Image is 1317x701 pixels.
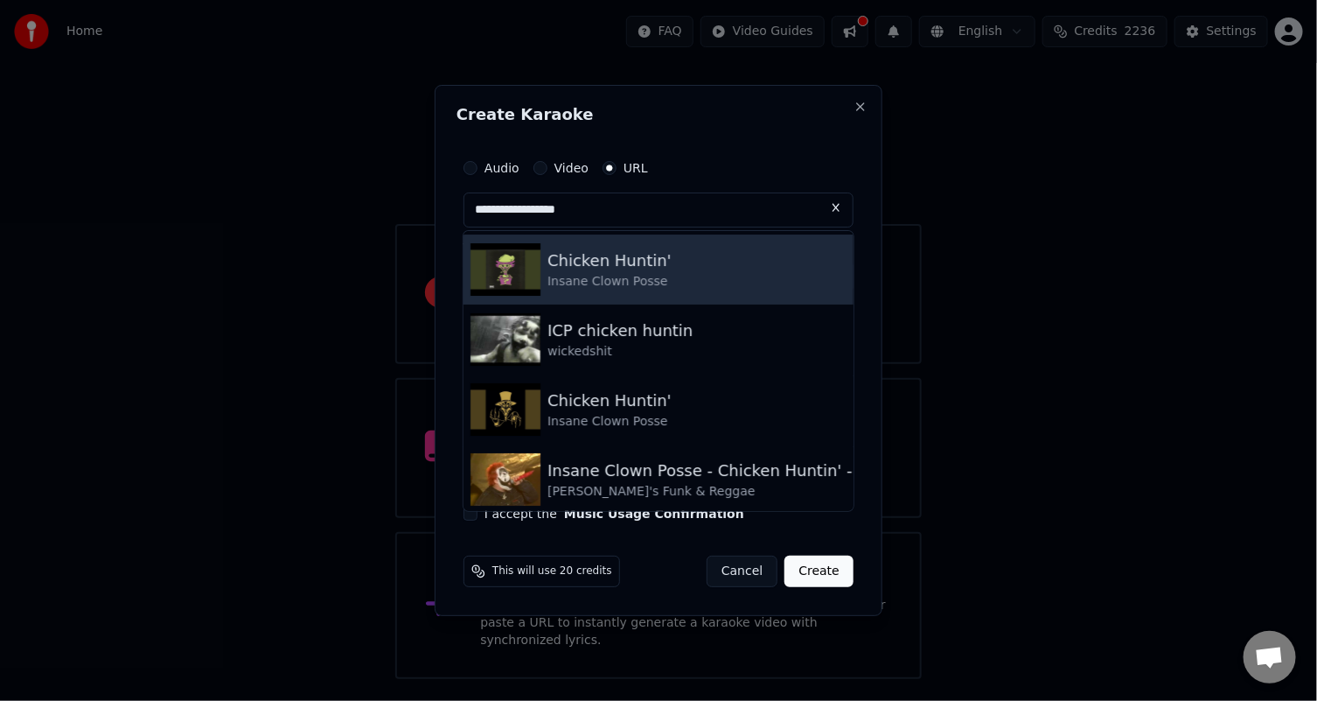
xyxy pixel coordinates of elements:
[547,319,693,343] div: ICP chicken huntin
[547,389,672,413] div: Chicken Huntin'
[456,107,861,123] h2: Create Karaoke
[547,459,1287,483] div: Insane Clown Posse - Chicken Huntin' - [DATE] - [GEOGRAPHIC_DATA] 99 [GEOGRAPHIC_DATA]
[470,453,540,506] img: Insane Clown Posse - Chicken Huntin' - 7/23/1999 - Woodstock 99 West Stage
[547,343,693,361] div: wickedshit
[484,508,744,520] label: I accept the
[547,483,1287,501] div: [PERSON_NAME]'s Funk & Reggae
[547,273,672,291] div: Insane Clown Posse
[470,243,540,296] img: Chicken Huntin'
[492,564,612,578] span: This will use 20 credits
[484,162,519,174] label: Audio
[547,249,672,273] div: Chicken Huntin'
[707,556,777,587] button: Cancel
[554,162,589,174] label: Video
[784,556,854,587] button: Create
[624,162,648,174] label: URL
[564,508,744,520] button: I accept the
[547,413,672,431] div: Insane Clown Posse
[470,383,540,436] img: Chicken Huntin'
[470,313,540,366] img: ICP chicken huntin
